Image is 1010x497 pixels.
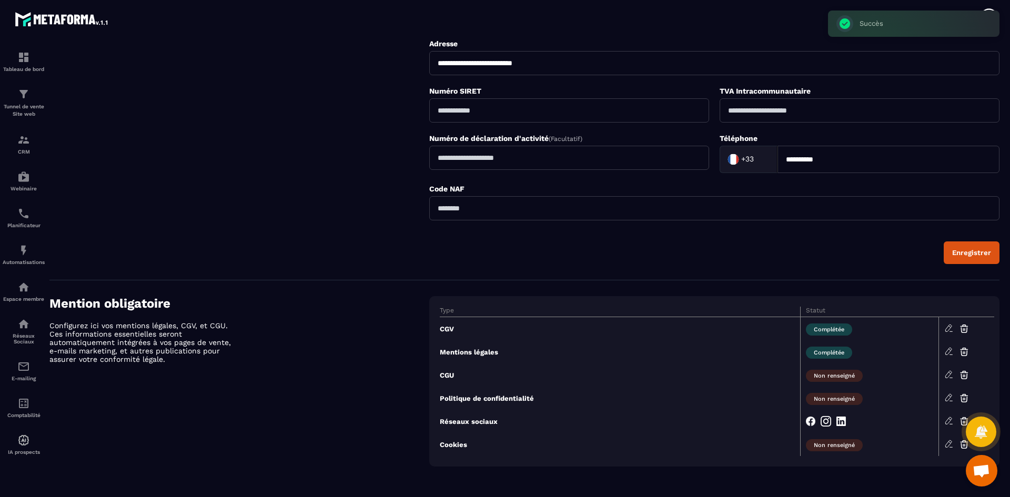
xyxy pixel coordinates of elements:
[3,259,45,265] p: Automatisations
[3,273,45,310] a: automationsautomationsEspace membre
[723,149,744,170] img: Country Flag
[3,296,45,302] p: Espace membre
[3,126,45,163] a: formationformationCRM
[806,416,815,427] img: fb-small-w.b3ce3e1f.svg
[3,199,45,236] a: schedulerschedulerPlanificateur
[3,103,45,118] p: Tunnel de vente Site web
[3,310,45,352] a: social-networksocial-networkRéseaux Sociaux
[741,154,754,165] span: +33
[440,317,800,341] td: CGV
[952,249,991,257] div: Enregistrer
[17,244,30,257] img: automations
[440,363,800,387] td: CGU
[3,412,45,418] p: Comptabilité
[440,340,800,363] td: Mentions légales
[806,323,852,336] span: Complétée
[3,222,45,228] p: Planificateur
[720,146,777,173] div: Search for option
[17,207,30,220] img: scheduler
[3,186,45,191] p: Webinaire
[49,296,429,311] h4: Mention obligatoire
[3,449,45,455] p: IA prospects
[966,455,997,486] div: Ouvrir le chat
[440,307,800,317] th: Type
[440,433,800,456] td: Cookies
[3,376,45,381] p: E-mailing
[17,88,30,100] img: formation
[3,389,45,426] a: accountantaccountantComptabilité
[440,410,800,433] td: Réseaux sociaux
[429,39,458,48] label: Adresse
[720,134,757,143] label: Téléphone
[429,185,464,193] label: Code NAF
[806,370,863,382] span: Non renseigné
[800,307,938,317] th: Statut
[944,241,999,264] button: Enregistrer
[429,87,481,95] label: Numéro SIRET
[821,416,831,427] img: instagram-w.03fc5997.svg
[3,352,45,389] a: emailemailE-mailing
[17,318,30,330] img: social-network
[17,360,30,373] img: email
[3,333,45,344] p: Réseaux Sociaux
[3,66,45,72] p: Tableau de bord
[836,416,846,427] img: linkedin-small-w.c67d805a.svg
[17,134,30,146] img: formation
[17,170,30,183] img: automations
[3,149,45,155] p: CRM
[3,163,45,199] a: automationsautomationsWebinaire
[440,387,800,410] td: Politique de confidentialité
[49,321,234,363] p: Configurez ici vos mentions légales, CGV, et CGU. Ces informations essentielles seront automatiqu...
[15,9,109,28] img: logo
[17,434,30,447] img: automations
[3,236,45,273] a: automationsautomationsAutomatisations
[429,134,582,143] label: Numéro de déclaration d'activité
[17,51,30,64] img: formation
[17,397,30,410] img: accountant
[806,393,863,405] span: Non renseigné
[549,135,582,143] span: (Facultatif)
[756,151,766,167] input: Search for option
[3,43,45,80] a: formationformationTableau de bord
[806,439,863,451] span: Non renseigné
[720,87,811,95] label: TVA Intracommunautaire
[3,80,45,126] a: formationformationTunnel de vente Site web
[806,347,852,359] span: Complétée
[17,281,30,293] img: automations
